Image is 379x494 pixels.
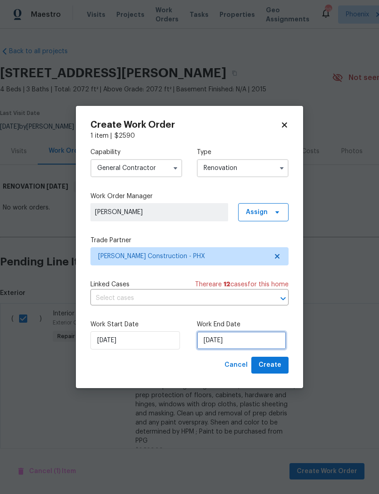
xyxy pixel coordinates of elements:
[90,131,289,140] div: 1 item |
[90,331,180,349] input: M/D/YYYY
[90,320,182,329] label: Work Start Date
[197,320,289,329] label: Work End Date
[251,357,289,374] button: Create
[224,281,230,288] span: 12
[115,133,135,139] span: $ 2590
[95,208,224,217] span: [PERSON_NAME]
[224,359,248,371] span: Cancel
[221,357,251,374] button: Cancel
[90,291,263,305] input: Select cases
[90,148,182,157] label: Capability
[90,280,130,289] span: Linked Cases
[98,252,268,261] span: [PERSON_NAME] Construction - PHX
[90,236,289,245] label: Trade Partner
[246,208,268,217] span: Assign
[197,331,286,349] input: M/D/YYYY
[90,159,182,177] input: Select...
[276,163,287,174] button: Show options
[197,159,289,177] input: Select...
[195,280,289,289] span: There are case s for this home
[277,292,289,305] button: Open
[90,192,289,201] label: Work Order Manager
[170,163,181,174] button: Show options
[197,148,289,157] label: Type
[90,120,280,130] h2: Create Work Order
[259,359,281,371] span: Create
